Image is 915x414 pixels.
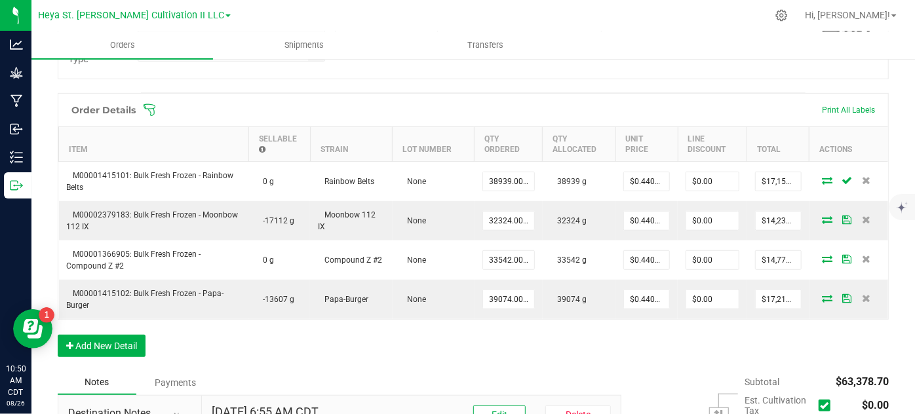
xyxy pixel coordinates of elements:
[551,216,587,225] span: 32324 g
[745,377,779,387] span: Subtotal
[92,39,153,51] span: Orders
[624,251,669,269] input: 0
[67,171,234,192] span: M00001415101: Bulk Fresh Frozen - Rainbow Belts
[400,255,426,265] span: None
[31,31,213,59] a: Orders
[67,210,239,231] span: M00002379183: Bulk Fresh Frozen - Moonbow 112 IX
[318,177,374,186] span: Rainbow Belts
[624,172,669,191] input: 0
[747,126,809,161] th: Total
[483,212,534,230] input: 0
[686,172,739,191] input: 0
[395,31,576,59] a: Transfers
[256,255,274,265] span: 0 g
[10,94,23,107] inline-svg: Manufacturing
[837,216,857,223] span: Save Order Detail
[756,212,801,230] input: 0
[819,396,836,414] span: Calculate cultivation tax
[624,212,669,230] input: 0
[38,10,224,21] span: Heya St. [PERSON_NAME] Cultivation II LLC
[39,307,54,323] iframe: Resource center unread badge
[256,295,294,304] span: -13607 g
[837,176,857,184] span: Save Order Detail
[551,255,587,265] span: 33542 g
[483,290,534,309] input: 0
[551,177,587,186] span: 38939 g
[400,295,426,304] span: None
[756,290,801,309] input: 0
[857,176,876,184] span: Delete Order Detail
[10,66,23,79] inline-svg: Grow
[551,295,587,304] span: 39074 g
[67,289,224,310] span: M00001415102: Bulk Fresh Frozen - Papa-Burger
[624,290,669,309] input: 0
[393,126,475,161] th: Lot Number
[318,255,382,265] span: Compound Z #2
[450,39,521,51] span: Transfers
[615,126,678,161] th: Unit Price
[58,370,136,395] div: Notes
[686,251,739,269] input: 0
[6,398,26,408] p: 08/26
[862,399,889,411] span: $0.00
[837,255,857,263] span: Save Order Detail
[71,105,136,115] h1: Order Details
[809,126,888,161] th: Actions
[136,371,215,394] div: Payments
[805,10,890,20] span: Hi, [PERSON_NAME]!
[59,126,249,161] th: Item
[13,309,52,348] iframe: Resource center
[6,363,26,398] p: 10:50 AM CDT
[400,216,426,225] span: None
[756,251,801,269] input: 0
[58,335,146,357] button: Add New Detail
[10,38,23,51] inline-svg: Analytics
[543,126,615,161] th: Qty Allocated
[686,290,739,309] input: 0
[213,31,395,59] a: Shipments
[10,179,23,192] inline-svg: Outbound
[773,9,790,22] div: Manage settings
[256,216,294,225] span: -17112 g
[67,250,201,271] span: M00001366905: Bulk Fresh Frozen - Compound Z #2
[318,210,376,231] span: Moonbow 112 IX
[483,172,534,191] input: 0
[756,172,801,191] input: 0
[686,212,739,230] input: 0
[837,294,857,302] span: Save Order Detail
[400,177,426,186] span: None
[248,126,310,161] th: Sellable
[678,126,747,161] th: Line Discount
[475,126,543,161] th: Qty Ordered
[857,255,876,263] span: Delete Order Detail
[836,375,889,388] span: $63,378.70
[10,122,23,136] inline-svg: Inbound
[483,251,534,269] input: 0
[318,295,368,304] span: Papa-Burger
[310,126,393,161] th: Strain
[857,216,876,223] span: Delete Order Detail
[256,177,274,186] span: 0 g
[10,151,23,164] inline-svg: Inventory
[267,39,341,51] span: Shipments
[857,294,876,302] span: Delete Order Detail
